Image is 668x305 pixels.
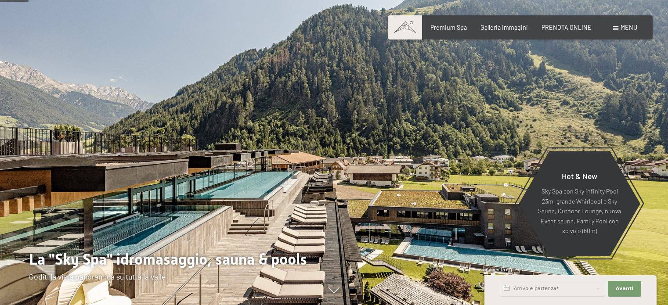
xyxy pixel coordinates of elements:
span: Hot & New [562,171,597,181]
a: Galleria immagini [480,24,528,31]
span: Avanti [616,285,633,292]
span: Menu [621,24,637,31]
a: Hot & New Sky Spa con Sky infinity Pool 23m, grande Whirlpool e Sky Sauna, Outdoor Lounge, nuova ... [518,151,641,257]
button: Avanti [608,281,641,297]
a: PRENOTA ONLINE [542,24,592,31]
a: Premium Spa [430,24,467,31]
span: Richiesta express [484,266,523,272]
p: Sky Spa con Sky infinity Pool 23m, grande Whirlpool e Sky Sauna, Outdoor Lounge, nuova Event saun... [538,187,621,236]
